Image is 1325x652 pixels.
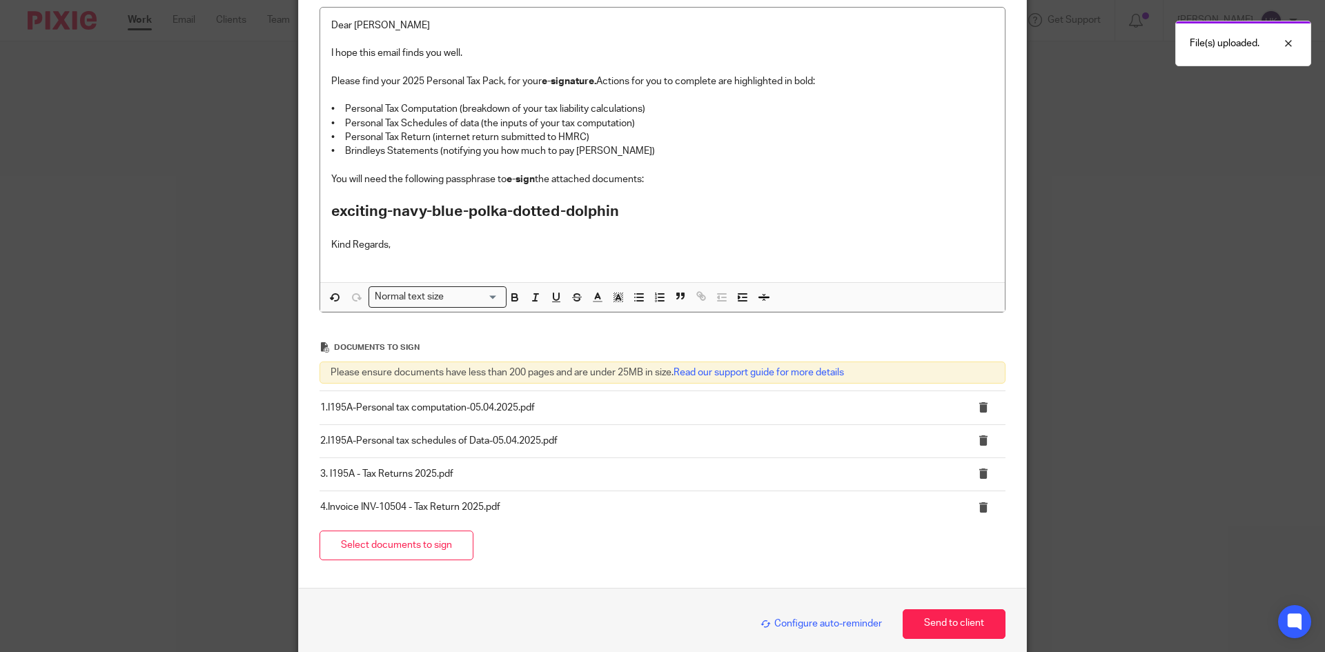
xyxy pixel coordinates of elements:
[507,175,535,184] strong: e-sign
[760,619,882,629] span: Configure auto-reminder
[331,117,994,130] p: • Personal Tax Schedules of data (the inputs of your tax computation)
[320,362,1005,384] div: Please ensure documents have less than 200 pages and are under 25MB in size.
[331,75,994,88] p: Please find your 2025 Personal Tax Pack, for your Actions for you to complete are highlighted in ...
[372,290,447,304] span: Normal text size
[320,500,948,514] p: 4.Invoice INV-10504 - Tax Return 2025.pdf
[320,467,948,481] p: 3. I195A - Tax Returns 2025.pdf
[1190,37,1259,50] p: File(s) uploaded.
[369,286,507,308] div: Search for option
[331,102,994,116] p: • Personal Tax Computation (breakdown of your tax liability calculations)
[331,144,994,158] p: • Brindleys Statements (notifying you how much to pay [PERSON_NAME])
[320,401,948,415] p: 1.I195A-Personal tax computation-05.04.2025.pdf
[903,609,1005,639] button: Send to client
[331,238,994,252] p: Kind Regards,
[542,77,596,86] strong: e-signature.
[331,130,994,144] p: • Personal Tax Return (internet return submitted to HMRC)
[331,172,994,186] p: You will need the following passphrase to the attached documents:
[331,19,994,32] p: Dear [PERSON_NAME]
[320,531,473,560] button: Select documents to sign
[331,46,994,60] p: I hope this email finds you well.
[331,204,619,219] strong: exciting-navy-blue-polka-dotted-dolphin
[449,290,498,304] input: Search for option
[320,434,948,448] p: 2.I195A-Personal tax schedules of Data-05.04.2025.pdf
[334,344,420,351] span: Documents to sign
[674,368,844,377] a: Read our support guide for more details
